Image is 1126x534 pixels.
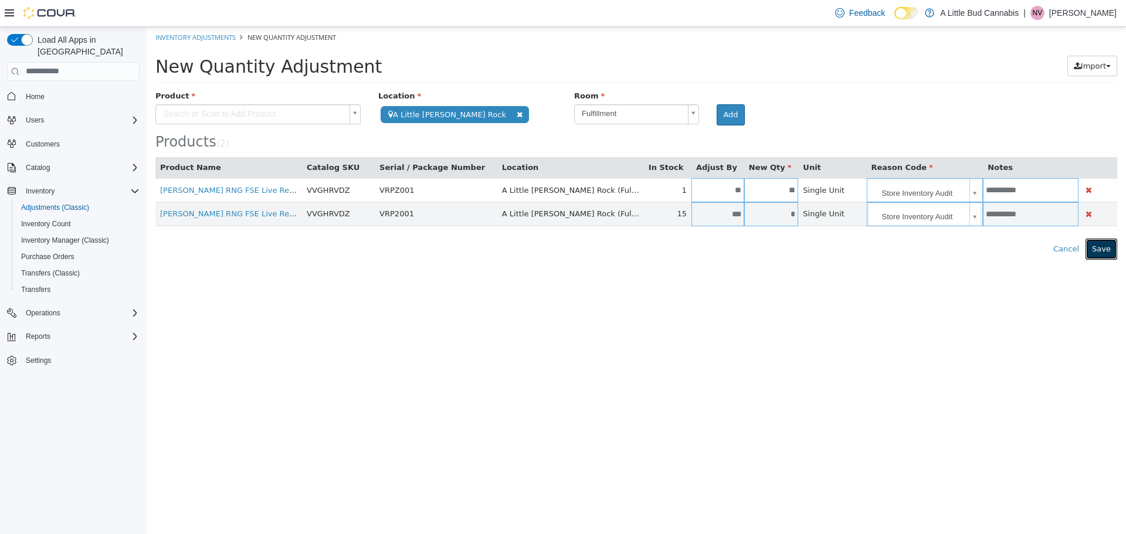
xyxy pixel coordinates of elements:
button: Settings [2,352,144,369]
button: Transfers [12,281,144,298]
span: Transfers (Classic) [16,266,140,280]
span: Single Unit [656,159,698,168]
td: VRP2001 [228,175,351,199]
small: ( ) [70,111,83,122]
span: New Qty [602,136,645,145]
span: Products [9,107,70,123]
span: Home [26,92,45,101]
span: Fulfillment [428,78,537,96]
button: Import [921,29,971,50]
span: Reason Code [725,136,786,145]
a: [PERSON_NAME] RNG FSE Live Resin Cartridge 1x1g >S [13,182,227,191]
span: Store Inventory Audit [723,152,818,176]
button: Catalog SKU [160,135,215,147]
span: Catalog [21,161,140,175]
span: Inventory Count [16,217,140,231]
span: Import [934,35,959,43]
td: VRPZ001 [228,151,351,175]
img: Cova [23,7,76,19]
span: Store Inventory Audit [723,176,818,199]
td: 1 [497,151,545,175]
button: Inventory [2,183,144,199]
button: Inventory Count [12,216,144,232]
button: Unit [656,135,676,147]
button: Save [939,212,971,233]
span: Users [21,113,140,127]
button: Add [570,77,598,98]
button: In Stock [502,135,539,147]
span: Adjustments (Classic) [21,203,89,212]
button: Purchase Orders [12,249,144,265]
span: Location [232,64,274,73]
span: Inventory Count [21,219,71,229]
button: Operations [21,306,65,320]
button: Cancel [900,212,939,233]
span: Home [21,89,140,104]
a: Transfers (Classic) [16,266,84,280]
button: Notes [841,135,868,147]
span: Purchase Orders [16,250,140,264]
button: Home [2,88,144,105]
span: A Little [PERSON_NAME] Rock [234,79,382,96]
span: Purchase Orders [21,252,74,261]
span: NV [1033,6,1043,20]
input: Dark Mode [894,7,919,19]
span: Adjustments (Classic) [16,200,140,215]
button: Inventory Manager (Classic) [12,232,144,249]
button: Serial / Package Number [233,135,341,147]
span: A Little [PERSON_NAME] Rock (Fulfillment) [355,182,517,191]
button: Inventory [21,184,59,198]
span: Customers [21,137,140,151]
a: Inventory Count [16,217,76,231]
td: 15 [497,175,545,199]
a: Settings [21,353,56,368]
span: Transfers (Classic) [21,268,80,278]
a: Purchase Orders [16,250,79,264]
a: Store Inventory Audit [723,176,833,198]
span: Feedback [849,7,885,19]
span: Product [9,64,49,73]
a: Feedback [830,1,890,25]
span: Transfers [21,285,50,294]
button: Reports [21,329,55,343]
span: Reports [26,332,50,341]
a: Home [21,90,49,104]
button: Users [21,113,49,127]
span: Dark Mode [894,19,895,20]
span: Inventory Manager (Classic) [16,233,140,247]
span: Operations [26,308,60,318]
a: Fulfillment [428,77,552,97]
span: Search or Scan to Add Product [9,78,198,97]
span: New Quantity Adjustment [9,29,235,50]
button: Operations [2,305,144,321]
span: Settings [21,353,140,368]
button: Catalog [21,161,55,175]
a: Transfers [16,283,55,297]
span: Room [428,64,458,73]
nav: Complex example [7,83,140,400]
button: Delete Product [937,157,948,170]
a: Customers [21,137,65,151]
p: A Little Bud Cannabis [940,6,1019,20]
span: 2 [73,111,79,122]
a: [PERSON_NAME] RNG FSE Live Resin Cartridge 1x1g >S [13,159,227,168]
button: Users [2,112,144,128]
button: Transfers (Classic) [12,265,144,281]
button: Delete Product [937,181,948,194]
a: Inventory Manager (Classic) [16,233,114,247]
span: Customers [26,140,60,149]
span: Load All Apps in [GEOGRAPHIC_DATA] [33,34,140,57]
button: Adjustments (Classic) [12,199,144,216]
p: [PERSON_NAME] [1049,6,1117,20]
span: Transfers [16,283,140,297]
span: Reports [21,329,140,343]
button: Reports [2,328,144,345]
p: | [1023,6,1026,20]
span: Settings [26,356,51,365]
span: A Little [PERSON_NAME] Rock (Fulfillment) [355,159,517,168]
span: Users [26,115,44,125]
a: Search or Scan to Add Product [9,77,214,97]
span: Inventory [21,184,140,198]
button: Location [355,135,394,147]
span: New Quantity Adjustment [101,6,189,15]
